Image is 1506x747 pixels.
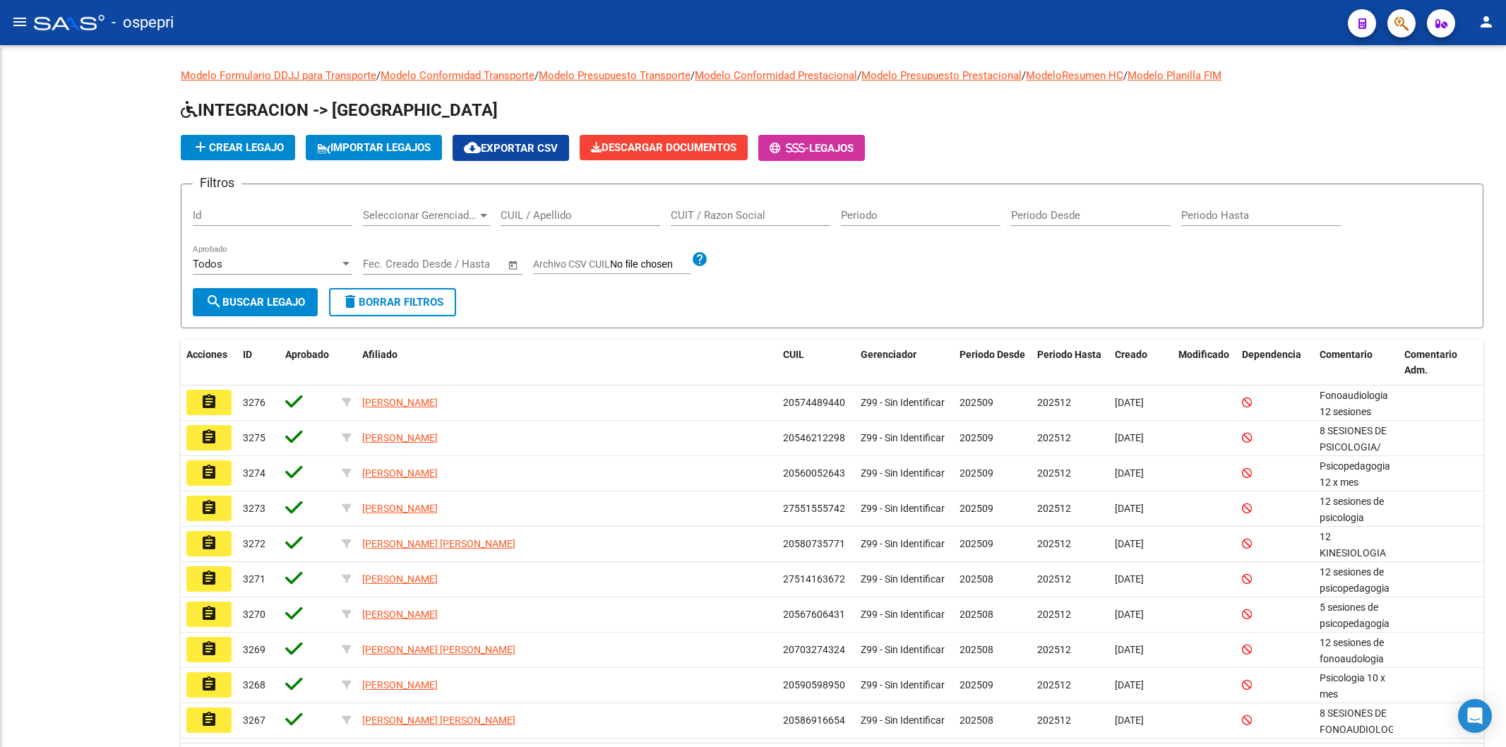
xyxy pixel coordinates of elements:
span: Z99 - Sin Identificar [861,573,945,585]
span: 8 SESIONES DE PSICOLOGIA/ RUIZ M FERNANDA/ SEP A DIC 8 SESIONES DE PSICOPEDAGOGIA / CONSTANZA SAE... [1320,425,1403,565]
mat-icon: search [205,293,222,310]
span: [PERSON_NAME] [PERSON_NAME] [362,538,515,549]
mat-icon: assignment [201,393,217,410]
span: 202509 [960,467,993,479]
span: 202512 [1037,644,1071,655]
span: Z99 - Sin Identificar [861,538,945,549]
span: 3272 [243,538,265,549]
span: 202509 [960,538,993,549]
mat-icon: person [1478,13,1495,30]
datatable-header-cell: Periodo Hasta [1032,340,1109,386]
span: 20580735771 [783,538,845,549]
span: Z99 - Sin Identificar [861,609,945,620]
span: 5 sesiones de psicopedagogía LORENA FLORES/ Septiembre a diciembre [1320,602,1399,677]
mat-icon: help [691,251,708,268]
span: Modificado [1178,349,1229,360]
span: 202512 [1037,538,1071,549]
mat-icon: assignment [201,570,217,587]
input: Fecha fin [433,258,501,270]
span: Periodo Desde [960,349,1025,360]
input: Fecha inicio [363,258,420,270]
datatable-header-cell: Aprobado [280,340,336,386]
span: [DATE] [1115,538,1144,549]
span: [PERSON_NAME] [362,467,438,479]
span: Afiliado [362,349,398,360]
h3: Filtros [193,173,241,193]
span: 20590598950 [783,679,845,691]
span: 12 KINESIOLOGIA PEDEMONTE DEBORA / Septiembre a dic 12 FONOAUDIOLOGIA AGUSTINA CAMPOS / Septiembr... [1320,531,1404,671]
span: IMPORTAR LEGAJOS [317,141,431,154]
mat-icon: assignment [201,534,217,551]
span: Exportar CSV [464,142,558,155]
span: [PERSON_NAME] [362,679,438,691]
span: 202509 [960,679,993,691]
a: Modelo Presupuesto Transporte [539,69,691,82]
span: 3269 [243,644,265,655]
button: Borrar Filtros [329,288,456,316]
span: 3276 [243,397,265,408]
span: 3274 [243,467,265,479]
span: Z99 - Sin Identificar [861,432,945,443]
datatable-header-cell: Periodo Desde [954,340,1032,386]
datatable-header-cell: ID [237,340,280,386]
span: 12 sesiones de psicopedagogia VALERIA HAAG DIAZ [1320,566,1395,610]
span: 3268 [243,679,265,691]
span: 202512 [1037,609,1071,620]
mat-icon: cloud_download [464,139,481,156]
a: Modelo Conformidad Transporte [381,69,534,82]
span: 202509 [960,432,993,443]
span: Todos [193,258,222,270]
span: Z99 - Sin Identificar [861,715,945,726]
span: ID [243,349,252,360]
mat-icon: menu [11,13,28,30]
button: IMPORTAR LEGAJOS [306,135,442,160]
datatable-header-cell: Comentario [1314,340,1399,386]
span: Crear Legajo [192,141,284,154]
datatable-header-cell: Dependencia [1236,340,1314,386]
span: 3267 [243,715,265,726]
span: [PERSON_NAME] [362,503,438,514]
span: Borrar Filtros [342,296,443,309]
span: 202508 [960,609,993,620]
span: Comentario [1320,349,1373,360]
datatable-header-cell: Creado [1109,340,1173,386]
span: Seleccionar Gerenciador [363,209,477,222]
span: [DATE] [1115,467,1144,479]
span: - ospepri [112,7,174,38]
mat-icon: delete [342,293,359,310]
button: Crear Legajo [181,135,295,160]
span: Comentario Adm. [1404,349,1457,376]
span: 202508 [960,644,993,655]
datatable-header-cell: Acciones [181,340,237,386]
span: [DATE] [1115,397,1144,408]
span: 3270 [243,609,265,620]
mat-icon: assignment [201,499,217,516]
span: [PERSON_NAME] [362,609,438,620]
span: 202508 [960,715,993,726]
span: Descargar Documentos [591,141,736,154]
span: [DATE] [1115,503,1144,514]
span: [PERSON_NAME] [PERSON_NAME] [362,644,515,655]
span: 27551555742 [783,503,845,514]
span: Z99 - Sin Identificar [861,679,945,691]
span: [DATE] [1115,432,1144,443]
span: Psicopedagogia 12 x mes septiembre/diciembre2025 Lic. Bustos Juliana [1320,460,1402,536]
span: [DATE] [1115,573,1144,585]
mat-icon: assignment [201,711,217,728]
button: Descargar Documentos [580,135,748,160]
span: 20586916654 [783,715,845,726]
span: [PERSON_NAME] [362,573,438,585]
span: Archivo CSV CUIL [533,258,610,270]
span: 202512 [1037,573,1071,585]
datatable-header-cell: Afiliado [357,340,777,386]
span: INTEGRACION -> [GEOGRAPHIC_DATA] [181,100,498,120]
span: [PERSON_NAME] [362,397,438,408]
span: 202509 [960,503,993,514]
span: Z99 - Sin Identificar [861,644,945,655]
span: 202512 [1037,397,1071,408]
a: Modelo Conformidad Prestacional [695,69,857,82]
span: Buscar Legajo [205,296,305,309]
input: Archivo CSV CUIL [610,258,691,271]
span: Z99 - Sin Identificar [861,503,945,514]
span: [DATE] [1115,679,1144,691]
